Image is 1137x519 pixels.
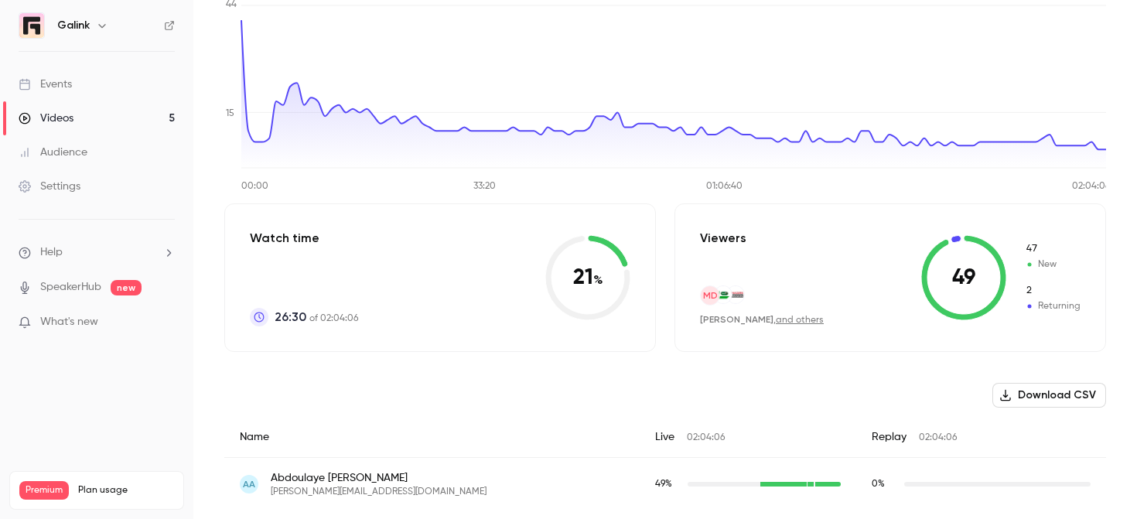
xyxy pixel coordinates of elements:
[241,182,268,191] tspan: 00:00
[776,316,824,325] a: and others
[40,314,98,330] span: What's new
[271,486,487,498] span: [PERSON_NAME][EMAIL_ADDRESS][DOMAIN_NAME]
[19,481,69,500] span: Premium
[706,182,743,191] tspan: 01:06:40
[640,417,856,458] div: Live
[57,18,90,33] h6: Galink
[687,433,725,442] span: 02:04:06
[992,383,1106,408] button: Download CSV
[243,477,255,491] span: AA
[271,470,487,486] span: Abdoulaye [PERSON_NAME]
[19,77,72,92] div: Events
[1072,182,1111,191] tspan: 02:04:06
[19,111,73,126] div: Videos
[19,145,87,160] div: Audience
[19,179,80,194] div: Settings
[872,477,896,491] span: Replay watch time
[250,229,358,248] p: Watch time
[226,109,234,118] tspan: 15
[19,13,44,38] img: Galink
[78,484,174,497] span: Plan usage
[655,477,680,491] span: Live watch time
[473,182,496,191] tspan: 33:20
[224,417,640,458] div: Name
[700,313,824,326] div: ,
[1025,284,1081,298] span: Returning
[919,433,957,442] span: 02:04:06
[856,417,1106,458] div: Replay
[700,229,746,248] p: Viewers
[715,286,732,303] img: pmu.fr
[1025,258,1081,271] span: New
[872,480,885,489] span: 0 %
[111,280,142,295] span: new
[703,289,718,302] span: MD
[275,308,306,326] span: 26:30
[1025,242,1081,256] span: New
[727,286,744,303] img: managersenmission.com
[1025,299,1081,313] span: Returning
[275,308,358,326] p: of 02:04:06
[700,314,773,325] span: [PERSON_NAME]
[224,458,1106,511] div: abdoulaye.abdourahman@sodecoton.cm
[40,244,63,261] span: Help
[40,279,101,295] a: SpeakerHub
[19,244,175,261] li: help-dropdown-opener
[655,480,672,489] span: 49 %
